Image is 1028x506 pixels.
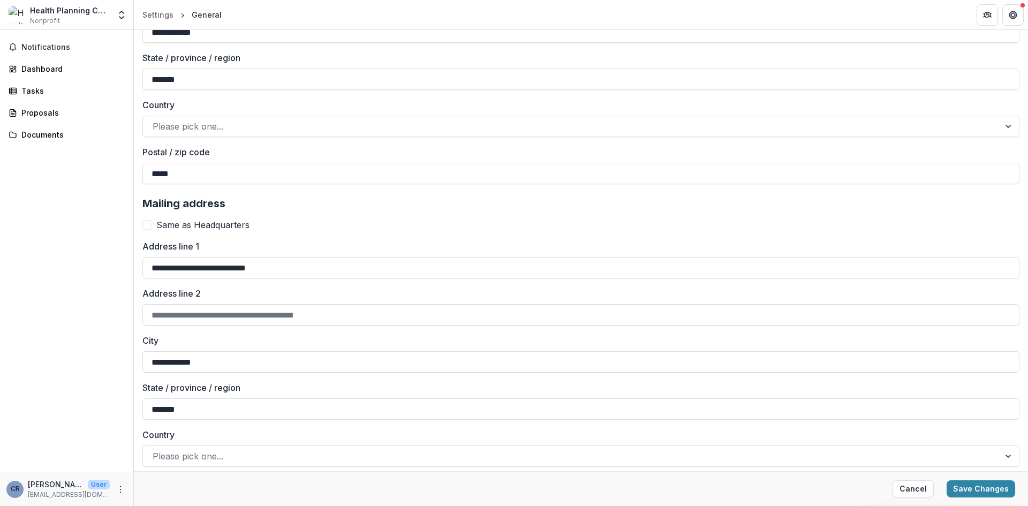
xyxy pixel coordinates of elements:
p: [PERSON_NAME] [28,479,84,490]
span: Notifications [21,43,125,52]
div: Settings [142,9,173,20]
label: Address line 2 [142,287,1013,300]
div: Dashboard [21,63,120,74]
div: Health Planning Council Of Northeast [US_STATE] Inc [30,5,110,16]
a: Settings [138,7,178,22]
p: User [88,480,110,489]
p: [EMAIL_ADDRESS][DOMAIN_NAME] [28,490,110,500]
label: Country [142,428,1013,441]
label: Address line 1 [142,240,1013,253]
label: City [142,334,1013,347]
button: Save Changes [947,480,1015,497]
label: State / province / region [142,381,1013,394]
img: Health Planning Council Of Northeast Florida Inc [9,6,26,24]
button: Open entity switcher [114,4,129,26]
label: Postal / zip code [142,146,1013,158]
a: Dashboard [4,60,129,78]
a: Proposals [4,104,129,122]
span: Nonprofit [30,16,60,26]
nav: breadcrumb [138,7,226,22]
div: Documents [21,129,120,140]
button: Partners [977,4,998,26]
label: State / province / region [142,51,1013,64]
span: Same as Headquarters [156,218,250,231]
div: Proposals [21,107,120,118]
a: Tasks [4,82,129,100]
div: Charles Roy [11,486,20,493]
label: Country [142,99,1013,111]
a: Documents [4,126,129,144]
button: More [114,483,127,496]
button: Notifications [4,39,129,56]
div: Tasks [21,85,120,96]
h2: Mailing address [142,197,1019,210]
button: Get Help [1002,4,1024,26]
button: Cancel [893,480,934,497]
div: General [192,9,222,20]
